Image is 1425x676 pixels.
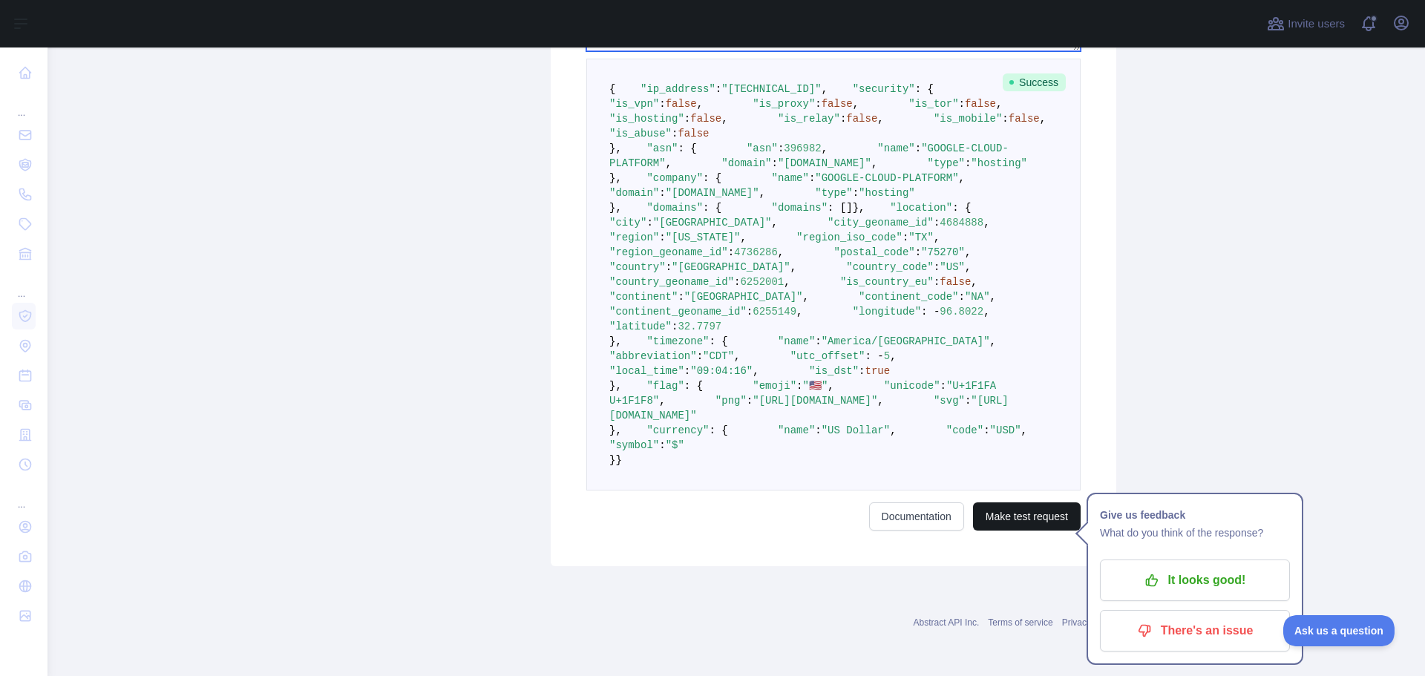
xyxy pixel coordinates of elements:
span: , [796,306,802,318]
span: "[DOMAIN_NAME]" [666,187,759,199]
span: : [659,439,665,451]
span: : [983,424,989,436]
span: }, [609,142,622,154]
span: "is_relay" [778,113,840,125]
span: "name" [877,142,914,154]
span: "continent_geoname_id" [609,306,747,318]
span: : [959,98,965,110]
span: : [747,395,753,407]
span: true [865,365,891,377]
span: : [715,83,721,95]
span: false [678,128,709,140]
span: , [697,98,703,110]
a: Abstract API Inc. [914,617,980,628]
span: , [822,83,828,95]
span: : { [703,172,721,184]
span: }, [609,424,622,436]
span: , [790,261,796,273]
span: : [778,142,784,154]
span: : [734,276,740,288]
span: : [940,380,946,392]
span: , [1021,424,1027,436]
span: : [] [828,202,853,214]
span: "[DOMAIN_NAME]" [778,157,871,169]
a: Privacy policy [1062,617,1116,628]
span: false [965,98,996,110]
span: : { [703,202,721,214]
span: , [965,246,971,258]
span: , [802,291,808,303]
span: 5 [884,350,890,362]
span: "latitude" [609,321,672,332]
span: "name" [778,335,815,347]
span: "hosting" [859,187,915,199]
span: } [615,454,621,466]
span: : { [952,202,971,214]
span: "symbol" [609,439,659,451]
span: "currency" [646,424,709,436]
span: : [915,246,921,258]
span: : { [684,380,703,392]
span: : [840,113,846,125]
span: : [796,380,802,392]
span: : [934,276,940,288]
div: ... [12,481,36,511]
span: : [902,232,908,243]
span: "unicode" [884,380,940,392]
span: "code" [946,424,983,436]
span: "[GEOGRAPHIC_DATA]" [672,261,790,273]
span: "USD" [990,424,1021,436]
span: "is_abuse" [609,128,672,140]
h1: Give us feedback [1100,506,1290,524]
span: "[US_STATE]" [666,232,741,243]
span: "postal_code" [833,246,914,258]
span: "continent_code" [859,291,958,303]
span: : [747,306,753,318]
span: false [846,113,877,125]
span: : [934,261,940,273]
span: 4736286 [734,246,778,258]
span: "company" [646,172,703,184]
span: "city" [609,217,646,229]
span: "type" [928,157,965,169]
span: "🇺🇸" [803,380,828,392]
span: "continent" [609,291,678,303]
span: , [778,246,784,258]
span: , [996,98,1002,110]
span: , [990,291,996,303]
span: : [915,142,921,154]
span: , [1040,113,1046,125]
span: "hosting" [971,157,1027,169]
span: "name" [778,424,815,436]
span: , [983,306,989,318]
a: Documentation [869,502,964,531]
span: "is_dst" [809,365,859,377]
span: : [659,98,665,110]
span: , [784,276,790,288]
span: } [609,454,615,466]
iframe: Toggle Customer Support [1283,615,1395,646]
span: "[URL][DOMAIN_NAME]" [753,395,877,407]
span: : [1002,113,1008,125]
span: , [934,232,940,243]
span: : [684,365,690,377]
span: 6252001 [740,276,784,288]
span: 396982 [784,142,821,154]
span: , [666,157,672,169]
span: , [871,157,877,169]
span: , [771,217,777,229]
span: }, [853,202,865,214]
span: { [609,83,615,95]
span: : [684,113,690,125]
span: : [672,128,678,140]
span: "local_time" [609,365,684,377]
span: "country_geoname_id" [609,276,734,288]
span: "domains" [646,202,703,214]
span: : [965,157,971,169]
span: , [983,217,989,229]
span: "US" [940,261,965,273]
span: "is_country_eu" [840,276,934,288]
span: : [815,424,821,436]
span: : [646,217,652,229]
span: "TX" [908,232,934,243]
